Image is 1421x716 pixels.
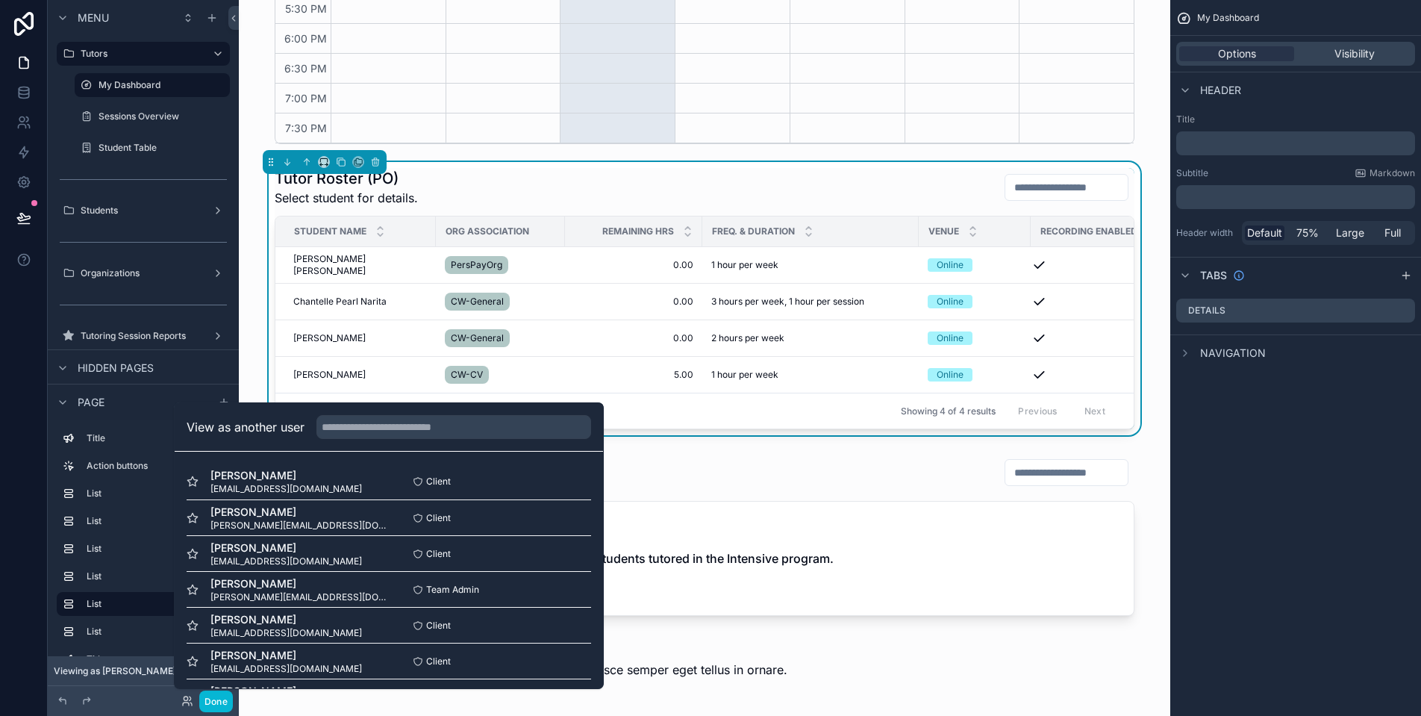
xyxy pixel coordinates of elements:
[57,261,230,285] a: Organizations
[78,361,154,376] span: Hidden pages
[1370,167,1415,179] span: Markdown
[711,369,910,381] a: 1 hour per week
[210,648,362,663] span: [PERSON_NAME]
[451,369,483,381] span: CW-CV
[1176,167,1208,179] label: Subtitle
[711,332,910,344] a: 2 hours per week
[1334,46,1375,61] span: Visibility
[293,369,366,381] span: [PERSON_NAME]
[293,296,427,308] a: Chantelle Pearl Narita
[1200,346,1266,361] span: Navigation
[426,620,451,632] span: Client
[445,253,556,277] a: PersPayOrg
[210,576,389,591] span: [PERSON_NAME]
[210,483,362,495] span: [EMAIL_ADDRESS][DOMAIN_NAME]
[445,326,556,350] a: CW-General
[293,369,427,381] a: [PERSON_NAME]
[87,543,224,555] label: List
[87,432,224,444] label: Title
[210,505,389,520] span: [PERSON_NAME]
[210,627,362,639] span: [EMAIL_ADDRESS][DOMAIN_NAME]
[1355,167,1415,179] a: Markdown
[711,296,864,308] span: 3 hours per week, 1 hour per session
[293,296,387,308] span: Chantelle Pearl Narita
[426,548,451,560] span: Client
[199,691,233,712] button: Done
[712,225,795,237] span: Freq. & Duration
[711,296,910,308] a: 3 hours per week, 1 hour per session
[426,656,451,667] span: Client
[928,295,1022,308] a: Online
[293,332,427,344] a: [PERSON_NAME]
[1197,12,1259,24] span: My Dashboard
[210,555,362,567] span: [EMAIL_ADDRESS][DOMAIN_NAME]
[574,259,693,271] a: 0.00
[711,332,784,344] span: 2 hours per week
[928,368,1022,382] a: Online
[1176,185,1415,209] div: scrollable content
[75,136,230,160] a: Student Table
[87,570,224,582] label: List
[78,395,104,410] span: Page
[210,541,362,555] span: [PERSON_NAME]
[210,663,362,675] span: [EMAIL_ADDRESS][DOMAIN_NAME]
[446,225,529,237] span: Org Association
[1218,46,1256,61] span: Options
[1247,225,1282,240] span: Default
[1040,225,1137,237] span: Recording Enabled
[937,295,964,308] div: Online
[574,369,693,381] span: 5.00
[1176,113,1415,125] label: Title
[87,598,218,610] label: List
[602,225,674,237] span: Remaining Hrs
[426,512,451,524] span: Client
[275,189,418,207] span: Select student for details.
[711,369,778,381] span: 1 hour per week
[1200,83,1241,98] span: Header
[87,460,224,472] label: Action buttons
[451,259,502,271] span: PersPayOrg
[210,520,389,532] span: [PERSON_NAME][EMAIL_ADDRESS][DOMAIN_NAME]
[57,324,230,348] a: Tutoring Session Reports
[294,225,366,237] span: Student Name
[210,591,389,603] span: [PERSON_NAME][EMAIL_ADDRESS][DOMAIN_NAME]
[574,296,693,308] a: 0.00
[87,653,224,665] label: Title
[210,684,362,699] span: [PERSON_NAME]
[711,259,778,271] span: 1 hour per week
[901,405,996,417] span: Showing 4 of 4 results
[187,418,304,436] h2: View as another user
[574,332,693,344] span: 0.00
[937,258,964,272] div: Online
[1384,225,1401,240] span: Full
[87,488,224,499] label: List
[445,363,556,387] a: CW-CV
[451,332,504,344] span: CW-General
[81,205,206,217] label: Students
[928,258,1022,272] a: Online
[1176,131,1415,155] div: scrollable content
[87,626,224,638] label: List
[451,296,504,308] span: CW-General
[1176,227,1236,239] label: Header width
[81,267,206,279] label: Organizations
[1188,305,1225,317] label: Details
[99,79,221,91] label: My Dashboard
[293,253,427,277] a: [PERSON_NAME] [PERSON_NAME]
[78,10,109,25] span: Menu
[57,42,230,66] a: Tutors
[48,420,239,686] div: scrollable content
[81,330,206,342] label: Tutoring Session Reports
[210,612,362,627] span: [PERSON_NAME]
[210,468,362,483] span: [PERSON_NAME]
[445,290,556,314] a: CW-General
[937,368,964,382] div: Online
[75,105,230,128] a: Sessions Overview
[75,73,230,97] a: My Dashboard
[937,331,964,345] div: Online
[1200,268,1227,283] span: Tabs
[275,168,418,189] h1: Tutor Roster (PO)
[426,476,451,488] span: Client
